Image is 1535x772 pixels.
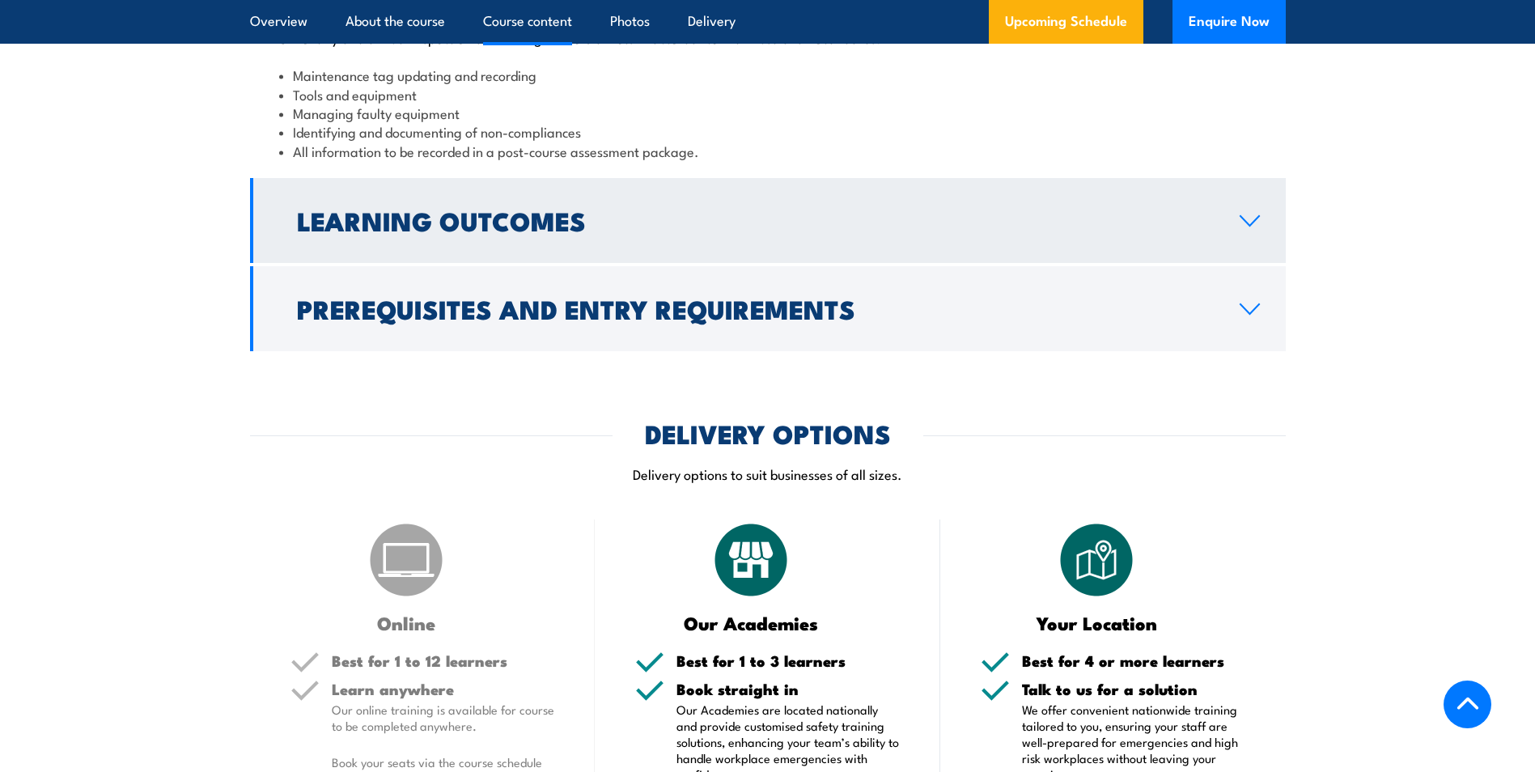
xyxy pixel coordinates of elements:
[1022,653,1245,668] h5: Best for 4 or more learners
[279,122,1257,141] li: Identifying and documenting of non-compliances
[279,66,1257,84] li: Maintenance tag updating and recording
[290,613,523,632] h3: Online
[676,653,900,668] h5: Best for 1 to 3 learners
[297,297,1214,320] h2: Prerequisites and Entry Requirements
[279,142,1257,160] li: All information to be recorded in a post-course assessment package.
[297,209,1214,231] h2: Learning Outcomes
[981,613,1213,632] h3: Your Location
[332,681,555,697] h5: Learn anywhere
[1022,681,1245,697] h5: Talk to us for a solution
[332,653,555,668] h5: Best for 1 to 12 learners
[250,178,1286,263] a: Learning Outcomes
[250,464,1286,483] p: Delivery options to suit businesses of all sizes.
[635,613,867,632] h3: Our Academies
[279,104,1257,122] li: Managing faulty equipment
[645,422,891,444] h2: DELIVERY OPTIONS
[279,85,1257,104] li: Tools and equipment
[676,681,900,697] h5: Book straight in
[332,702,555,734] p: Our online training is available for course to be completed anywhere.
[250,266,1286,351] a: Prerequisites and Entry Requirements
[279,29,1257,45] p: 6 monthly and annual inspection and testing of fire blankets in accordance with Australian Standa...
